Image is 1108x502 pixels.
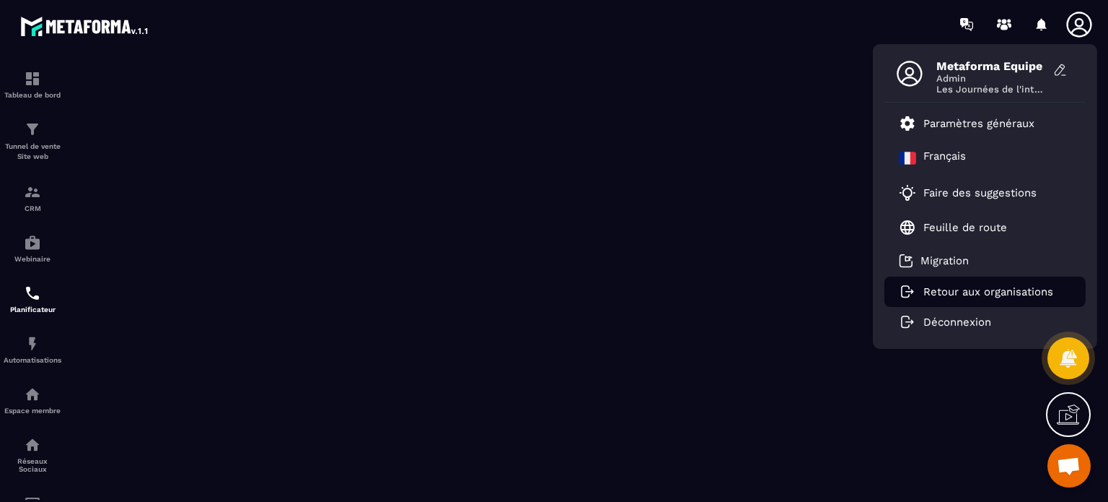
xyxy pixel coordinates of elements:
p: Réseaux Sociaux [4,457,61,473]
p: Français [923,150,966,167]
p: Webinaire [4,255,61,263]
a: formationformationCRM [4,173,61,223]
img: formation [24,121,41,138]
a: Migration [899,254,969,268]
a: formationformationTableau de bord [4,59,61,110]
img: logo [20,13,150,39]
img: automations [24,386,41,403]
a: automationsautomationsWebinaire [4,223,61,274]
img: automations [24,234,41,251]
a: formationformationTunnel de vente Site web [4,110,61,173]
img: formation [24,70,41,87]
p: Automatisations [4,356,61,364]
a: Retour aux organisations [899,285,1053,298]
p: Tunnel de vente Site web [4,142,61,162]
p: Feuille de route [923,221,1007,234]
span: Les Journées de l'intimité [936,84,1045,95]
a: automationsautomationsAutomatisations [4,324,61,375]
a: automationsautomationsEspace membre [4,375,61,425]
p: Planificateur [4,306,61,313]
p: Faire des suggestions [923,186,1037,199]
div: Ouvrir le chat [1047,444,1091,488]
img: scheduler [24,285,41,302]
a: Faire des suggestions [899,184,1053,202]
a: schedulerschedulerPlanificateur [4,274,61,324]
p: Espace membre [4,407,61,415]
p: CRM [4,204,61,212]
img: social-network [24,436,41,454]
span: Metaforma Equipe [936,59,1045,73]
p: Tableau de bord [4,91,61,99]
img: automations [24,335,41,352]
p: Déconnexion [923,316,991,329]
a: Feuille de route [899,219,1007,236]
p: Migration [920,254,969,267]
p: Paramètres généraux [923,117,1034,130]
a: Paramètres généraux [899,115,1034,132]
span: Admin [936,73,1045,84]
p: Retour aux organisations [923,285,1053,298]
img: formation [24,183,41,201]
a: social-networksocial-networkRéseaux Sociaux [4,425,61,484]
